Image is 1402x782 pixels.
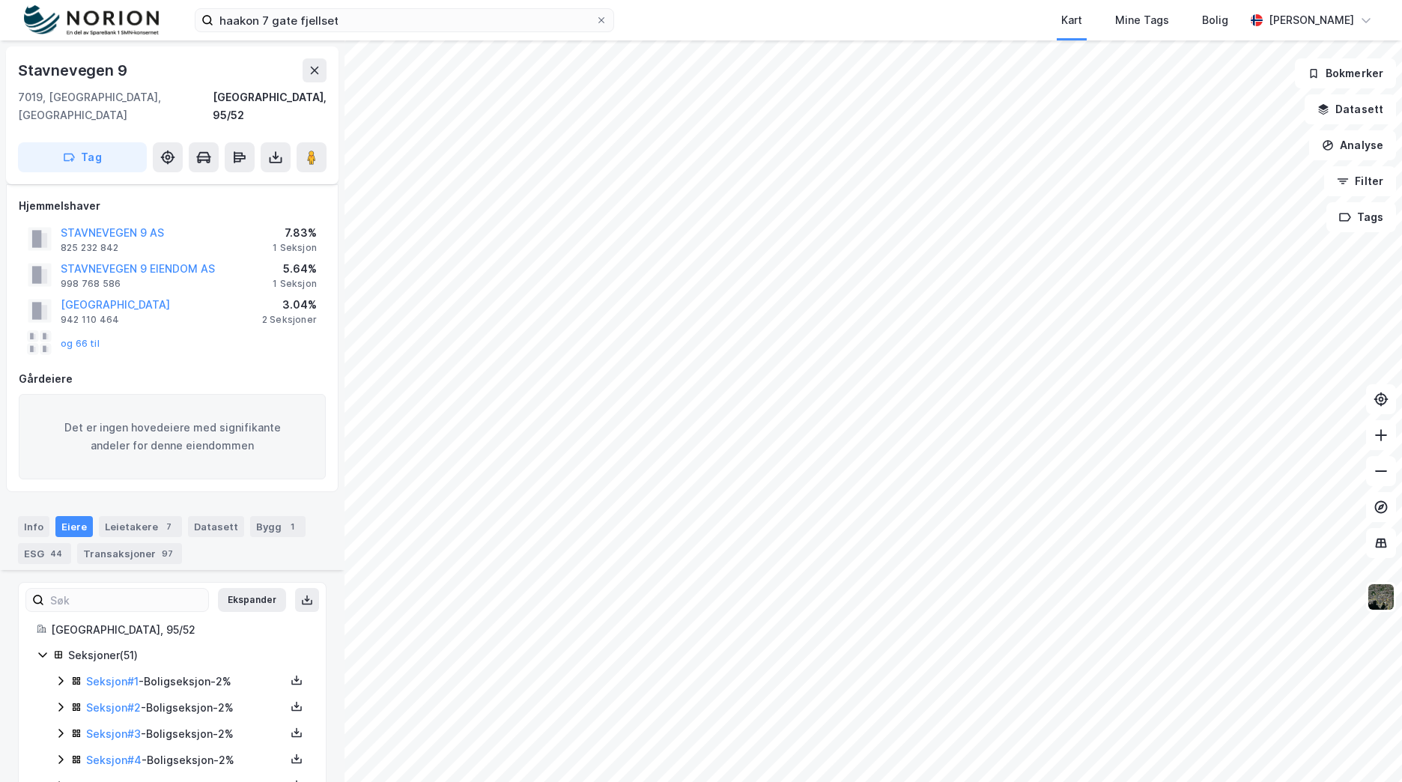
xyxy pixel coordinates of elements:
div: - Boligseksjon - 2% [86,751,285,769]
div: Mine Tags [1115,11,1169,29]
div: [GEOGRAPHIC_DATA], 95/52 [51,621,308,639]
a: Seksjon#4 [86,754,142,766]
div: Det er ingen hovedeiere med signifikante andeler for denne eiendommen [19,394,326,479]
div: [PERSON_NAME] [1269,11,1354,29]
div: Eiere [55,516,93,537]
div: 7.83% [273,224,317,242]
input: Søk på adresse, matrikkel, gårdeiere, leietakere eller personer [213,9,595,31]
div: Seksjoner ( 51 ) [68,646,308,664]
div: - Boligseksjon - 2% [86,673,285,691]
div: Info [18,516,49,537]
div: 1 Seksjon [273,242,317,254]
img: norion-logo.80e7a08dc31c2e691866.png [24,5,159,36]
div: Bolig [1202,11,1228,29]
div: Stavnevegen 9 [18,58,130,82]
div: 825 232 842 [61,242,118,254]
div: 2 Seksjoner [262,314,317,326]
div: Kart [1061,11,1082,29]
button: Bokmerker [1295,58,1396,88]
button: Tags [1326,202,1396,232]
div: 5.64% [273,260,317,278]
div: Leietakere [99,516,182,537]
div: 1 [285,519,300,534]
div: Hjemmelshaver [19,197,326,215]
div: Kontrollprogram for chat [1327,710,1402,782]
iframe: Chat Widget [1327,710,1402,782]
div: - Boligseksjon - 2% [86,725,285,743]
button: Datasett [1305,94,1396,124]
div: Transaksjoner [77,543,182,564]
div: 998 768 586 [61,278,121,290]
button: Tag [18,142,147,172]
div: 44 [47,546,65,561]
div: 7019, [GEOGRAPHIC_DATA], [GEOGRAPHIC_DATA] [18,88,213,124]
input: Søk [44,589,208,611]
div: ESG [18,543,71,564]
div: 3.04% [262,296,317,314]
img: 9k= [1367,583,1395,611]
div: 7 [161,519,176,534]
div: Gårdeiere [19,370,326,388]
div: [GEOGRAPHIC_DATA], 95/52 [213,88,327,124]
div: 942 110 464 [61,314,119,326]
a: Seksjon#3 [86,727,141,740]
div: 97 [159,546,176,561]
div: 1 Seksjon [273,278,317,290]
div: Bygg [250,516,306,537]
a: Seksjon#2 [86,701,141,714]
div: - Boligseksjon - 2% [86,699,285,717]
button: Ekspander [218,588,286,612]
button: Analyse [1309,130,1396,160]
div: Datasett [188,516,244,537]
a: Seksjon#1 [86,675,139,688]
button: Filter [1324,166,1396,196]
